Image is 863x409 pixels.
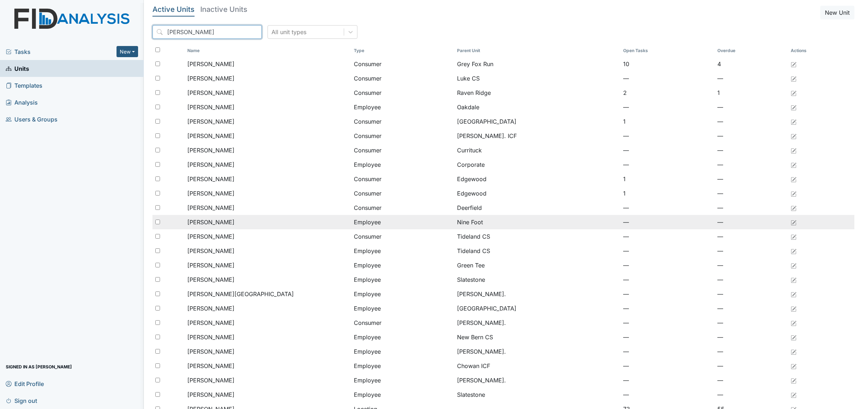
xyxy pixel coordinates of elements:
[6,97,38,108] span: Analysis
[620,201,714,215] td: —
[187,261,234,270] span: [PERSON_NAME]
[620,186,714,201] td: 1
[454,373,621,387] td: [PERSON_NAME].
[620,316,714,330] td: —
[351,316,454,330] td: Consumer
[791,290,796,298] a: Edit
[351,157,454,172] td: Employee
[620,100,714,114] td: —
[620,373,714,387] td: —
[620,157,714,172] td: —
[187,318,234,327] span: [PERSON_NAME]
[351,172,454,186] td: Consumer
[620,114,714,129] td: 1
[187,362,234,370] span: [PERSON_NAME]
[351,373,454,387] td: Employee
[620,229,714,244] td: —
[791,218,796,226] a: Edit
[454,330,621,344] td: New Bern CS
[714,330,788,344] td: —
[187,117,234,126] span: [PERSON_NAME]
[714,244,788,258] td: —
[351,129,454,143] td: Consumer
[187,247,234,255] span: [PERSON_NAME]
[454,186,621,201] td: Edgewood
[791,347,796,356] a: Edit
[187,132,234,140] span: [PERSON_NAME]
[791,146,796,155] a: Edit
[351,344,454,359] td: Employee
[620,45,714,57] th: Toggle SortBy
[351,229,454,244] td: Consumer
[351,258,454,272] td: Employee
[791,261,796,270] a: Edit
[714,86,788,100] td: 1
[620,172,714,186] td: 1
[351,330,454,344] td: Employee
[187,60,234,68] span: [PERSON_NAME]
[454,100,621,114] td: Oakdale
[620,330,714,344] td: —
[714,215,788,229] td: —
[187,290,294,298] span: [PERSON_NAME][GEOGRAPHIC_DATA]
[454,316,621,330] td: [PERSON_NAME].
[714,229,788,244] td: —
[184,45,351,57] th: Toggle SortBy
[351,114,454,129] td: Consumer
[351,301,454,316] td: Employee
[454,114,621,129] td: [GEOGRAPHIC_DATA]
[351,215,454,229] td: Employee
[187,218,234,226] span: [PERSON_NAME]
[454,201,621,215] td: Deerfield
[714,45,788,57] th: Toggle SortBy
[6,395,37,406] span: Sign out
[152,25,262,39] input: Search...
[714,387,788,402] td: —
[351,143,454,157] td: Consumer
[454,172,621,186] td: Edgewood
[791,232,796,241] a: Edit
[791,203,796,212] a: Edit
[351,359,454,373] td: Employee
[620,129,714,143] td: —
[791,160,796,169] a: Edit
[187,390,234,399] span: [PERSON_NAME]
[187,275,234,284] span: [PERSON_NAME]
[187,376,234,385] span: [PERSON_NAME]
[351,57,454,71] td: Consumer
[187,203,234,212] span: [PERSON_NAME]
[714,359,788,373] td: —
[271,28,306,36] div: All unit types
[620,272,714,287] td: —
[714,186,788,201] td: —
[187,347,234,356] span: [PERSON_NAME]
[714,100,788,114] td: —
[187,232,234,241] span: [PERSON_NAME]
[620,143,714,157] td: —
[820,6,854,19] button: New Unit
[714,129,788,143] td: —
[351,71,454,86] td: Consumer
[620,359,714,373] td: —
[714,316,788,330] td: —
[620,301,714,316] td: —
[791,175,796,183] a: Edit
[351,45,454,57] th: Toggle SortBy
[454,86,621,100] td: Raven Ridge
[791,60,796,68] a: Edit
[791,189,796,198] a: Edit
[6,47,117,56] a: Tasks
[714,258,788,272] td: —
[791,318,796,327] a: Edit
[714,157,788,172] td: —
[187,189,234,198] span: [PERSON_NAME]
[187,88,234,97] span: [PERSON_NAME]
[620,86,714,100] td: 2
[620,57,714,71] td: 10
[454,71,621,86] td: Luke CS
[620,344,714,359] td: —
[714,143,788,157] td: —
[454,129,621,143] td: [PERSON_NAME]. ICF
[791,247,796,255] a: Edit
[714,344,788,359] td: —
